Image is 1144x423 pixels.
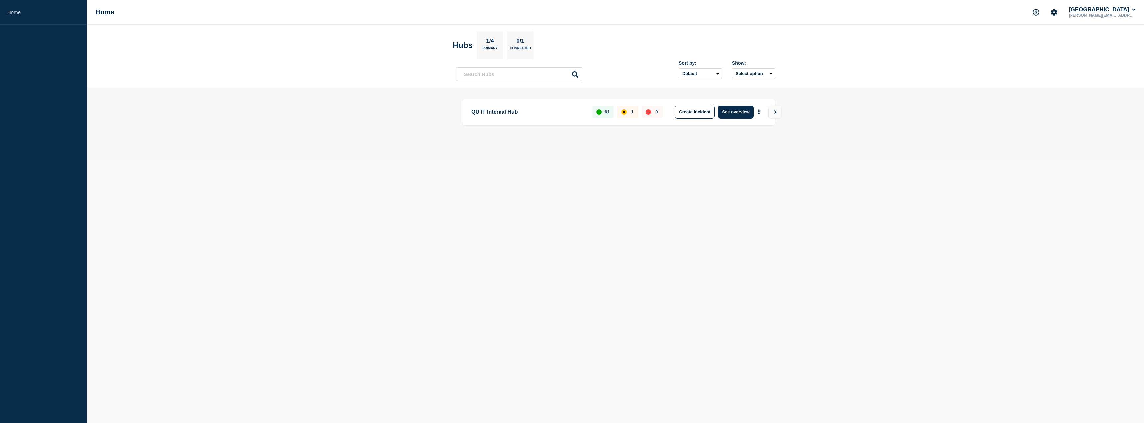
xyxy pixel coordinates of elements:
[456,67,582,81] input: Search Hubs
[514,38,527,46] p: 0/1
[655,109,658,114] p: 0
[621,109,627,115] div: affected
[755,106,763,118] button: More actions
[646,109,651,115] div: down
[471,106,585,119] p: QU IT Internal Hub
[605,109,609,114] p: 61
[453,41,473,50] h2: Hubs
[718,106,753,119] button: See overview
[1029,5,1043,19] button: Support
[675,106,715,119] button: Create incident
[484,38,497,46] p: 1/4
[679,60,722,66] div: Sort by:
[596,109,602,115] div: up
[1068,6,1137,13] button: [GEOGRAPHIC_DATA]
[732,60,775,66] div: Show:
[96,8,114,16] h1: Home
[732,68,775,79] button: Select option
[631,109,633,114] p: 1
[1068,13,1137,18] p: [PERSON_NAME][EMAIL_ADDRESS][PERSON_NAME][DOMAIN_NAME]
[482,46,498,53] p: Primary
[768,106,782,119] button: View
[1047,5,1061,19] button: Account settings
[510,46,531,53] p: Connected
[679,68,722,79] select: Sort by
